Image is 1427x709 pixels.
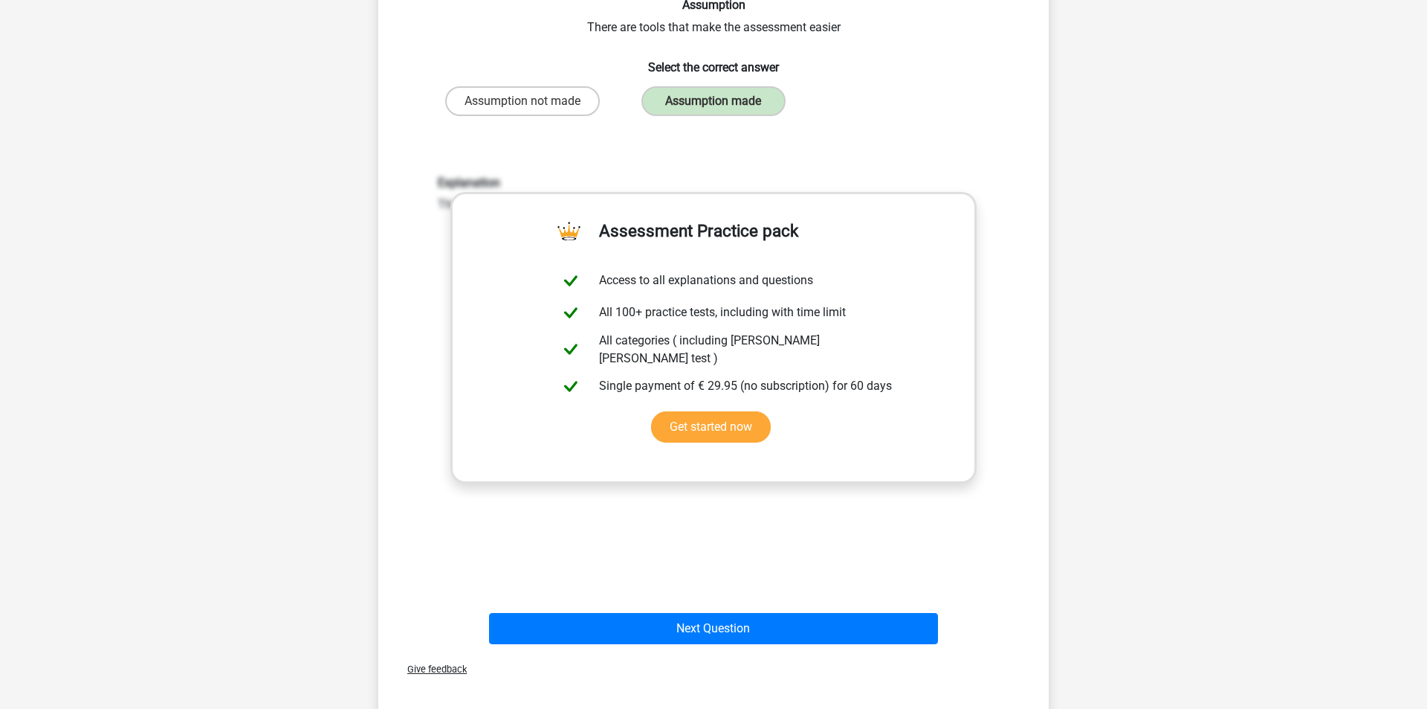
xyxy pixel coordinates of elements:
h6: Select the correct answer [402,48,1025,74]
div: This is assumed, a calculator is a tool. [427,176,1000,214]
span: Give feedback [395,664,467,675]
label: Assumption not made [445,86,600,116]
label: Assumption made [641,86,785,116]
h6: Explanation [438,176,989,190]
a: Get started now [651,411,771,443]
button: Next Question [489,613,939,644]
